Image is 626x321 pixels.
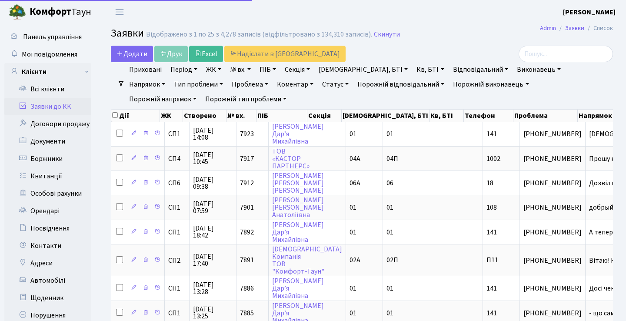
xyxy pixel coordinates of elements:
[523,257,582,264] span: [PHONE_NUMBER]
[168,229,186,236] span: СП1
[513,62,564,77] a: Виконавець
[226,110,256,122] th: № вх.
[519,46,613,62] input: Пошук...
[527,19,626,37] nav: breadcrumb
[350,308,356,318] span: 01
[272,171,324,195] a: [PERSON_NAME][PERSON_NAME][PERSON_NAME]
[4,63,91,80] a: Клієнти
[4,80,91,98] a: Всі клієнти
[4,272,91,289] a: Автомобілі
[4,289,91,307] a: Щоденник
[386,227,393,237] span: 01
[565,23,584,33] a: Заявки
[584,23,613,33] li: Список
[486,256,498,265] span: П11
[272,195,324,220] a: [PERSON_NAME][PERSON_NAME]Анатоліївна
[513,110,578,122] th: Проблема
[350,129,356,139] span: 01
[228,77,272,92] a: Проблема
[486,284,497,293] span: 141
[193,151,233,165] span: [DATE] 10:45
[160,110,183,122] th: ЖК
[319,77,352,92] a: Статус
[193,176,233,190] span: [DATE] 09:38
[486,129,497,139] span: 141
[4,115,91,133] a: Договори продажу
[193,225,233,239] span: [DATE] 18:42
[354,77,448,92] a: Порожній відповідальний
[386,178,393,188] span: 06
[350,203,356,212] span: 01
[386,308,393,318] span: 01
[540,23,556,33] a: Admin
[563,7,616,17] a: [PERSON_NAME]
[486,227,497,237] span: 141
[4,202,91,220] a: Орендарі
[272,147,310,171] a: ТОВ«КАСТОРПАРТНЕРС»
[350,178,360,188] span: 06А
[523,155,582,162] span: [PHONE_NUMBER]
[386,203,393,212] span: 01
[272,122,324,146] a: [PERSON_NAME]Дар’яМихайлівна
[486,308,497,318] span: 141
[30,5,91,20] span: Таун
[523,130,582,137] span: [PHONE_NUMBER]
[202,92,290,107] a: Порожній тип проблеми
[386,284,393,293] span: 01
[240,284,254,293] span: 7886
[523,180,582,187] span: [PHONE_NUMBER]
[111,46,153,62] a: Додати
[256,62,280,77] a: ПІБ
[386,154,398,164] span: 04П
[240,129,254,139] span: 7923
[240,178,254,188] span: 7912
[413,62,447,77] a: Кв, БТІ
[4,28,91,46] a: Панель управління
[9,3,26,21] img: logo.png
[203,62,225,77] a: ЖК
[272,220,324,244] a: [PERSON_NAME]Дар’яМихайлівна
[126,62,165,77] a: Приховані
[240,154,254,164] span: 7917
[168,204,186,211] span: СП1
[168,155,186,162] span: СП4
[350,256,360,265] span: 02А
[523,285,582,292] span: [PHONE_NUMBER]
[226,62,254,77] a: № вх.
[168,130,186,137] span: СП1
[183,110,226,122] th: Створено
[167,62,201,77] a: Період
[342,110,430,122] th: [DEMOGRAPHIC_DATA], БТІ
[450,62,512,77] a: Відповідальний
[30,5,71,19] b: Комфорт
[350,227,356,237] span: 01
[464,110,513,122] th: Телефон
[256,110,307,122] th: ПІБ
[168,285,186,292] span: СП1
[4,254,91,272] a: Адреси
[272,276,324,301] a: [PERSON_NAME]Дар’яМихайлівна
[193,306,233,320] span: [DATE] 13:25
[350,154,360,164] span: 04А
[4,150,91,167] a: Боржники
[272,244,342,276] a: [DEMOGRAPHIC_DATA]КомпаніяТОВ"Комфорт-Таун"
[273,77,317,92] a: Коментар
[193,253,233,267] span: [DATE] 17:40
[307,110,342,122] th: Секція
[523,310,582,317] span: [PHONE_NUMBER]
[189,46,223,62] a: Excel
[126,92,200,107] a: Порожній напрямок
[350,284,356,293] span: 01
[4,237,91,254] a: Контакти
[486,154,500,164] span: 1002
[22,50,77,59] span: Мої повідомлення
[4,133,91,150] a: Документи
[281,62,313,77] a: Секція
[23,32,82,42] span: Панель управління
[486,203,497,212] span: 108
[4,46,91,63] a: Мої повідомлення
[523,229,582,236] span: [PHONE_NUMBER]
[315,62,411,77] a: [DEMOGRAPHIC_DATA], БТІ
[193,127,233,141] span: [DATE] 14:08
[111,26,144,41] span: Заявки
